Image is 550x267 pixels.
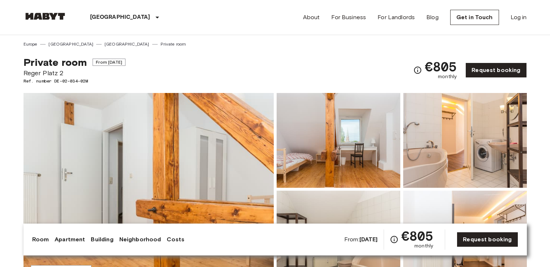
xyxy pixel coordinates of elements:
[465,63,526,78] a: Request booking
[24,41,38,47] a: Europe
[167,235,184,244] a: Costs
[378,13,415,22] a: For Landlords
[359,236,378,243] b: [DATE]
[344,236,378,243] span: From:
[24,56,87,68] span: Private room
[93,59,125,66] span: From [DATE]
[457,232,518,247] a: Request booking
[24,78,125,84] span: Ref. number DE-02-034-02M
[426,13,439,22] a: Blog
[414,242,433,250] span: monthly
[105,41,149,47] a: [GEOGRAPHIC_DATA]
[403,93,527,188] img: Picture of unit DE-02-034-02M
[303,13,320,22] a: About
[55,235,85,244] a: Apartment
[24,68,125,78] span: Reger Platz 2
[331,13,366,22] a: For Business
[24,13,67,20] img: Habyt
[511,13,527,22] a: Log in
[119,235,161,244] a: Neighborhood
[161,41,186,47] a: Private room
[450,10,499,25] a: Get in Touch
[390,235,398,244] svg: Check cost overview for full price breakdown. Please note that discounts apply to new joiners onl...
[277,93,400,188] img: Picture of unit DE-02-034-02M
[91,235,113,244] a: Building
[413,66,422,75] svg: Check cost overview for full price breakdown. Please note that discounts apply to new joiners onl...
[401,229,434,242] span: €805
[48,41,93,47] a: [GEOGRAPHIC_DATA]
[90,13,150,22] p: [GEOGRAPHIC_DATA]
[32,235,49,244] a: Room
[438,73,457,80] span: monthly
[425,60,457,73] span: €805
